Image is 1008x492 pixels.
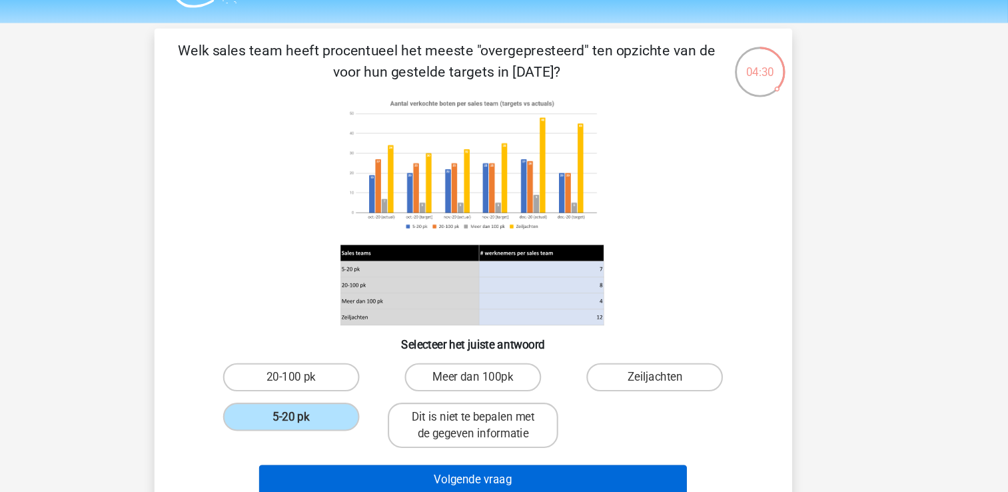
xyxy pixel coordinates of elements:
div: 04:30 [750,70,799,103]
label: Zeiljachten [611,369,740,396]
span: [PERSON_NAME] [729,9,809,21]
label: 5-20 pk [268,407,397,433]
h6: Selecteer het juiste antwoord [225,335,783,359]
a: [PERSON_NAME] [701,7,810,23]
p: Welk sales team heeft procentueel het meeste "overgepresteerd" ten opzichte van de voor hun geste... [225,65,734,105]
label: 20-100 pk [268,369,397,396]
img: Assessly [209,3,303,35]
label: Dit is niet te bepalen met de gegeven informatie [424,407,584,449]
label: Meer dan 100pk [440,369,568,396]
